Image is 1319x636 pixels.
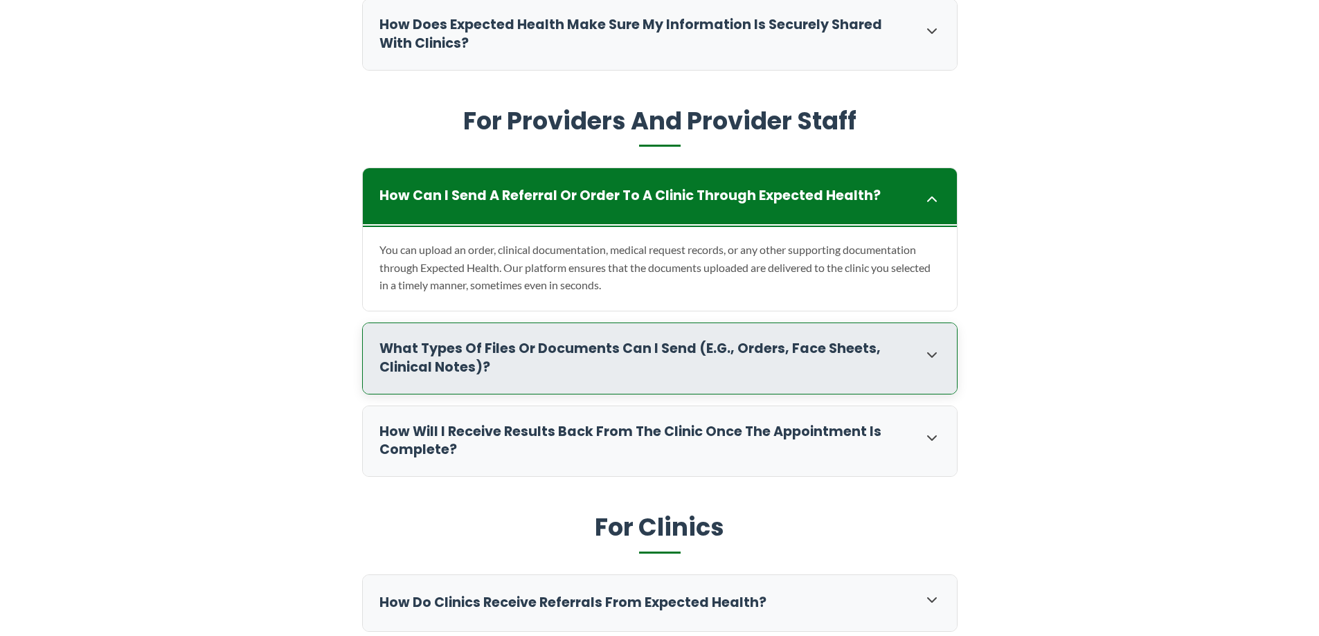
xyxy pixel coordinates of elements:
[379,423,910,460] h3: How will I receive results back from the clinic once the appointment is complete?
[363,575,957,631] div: How do clinics receive referrals from Expected Health?
[379,16,910,53] h3: How does Expected Health make sure my information is securely shared with clinics?
[363,323,957,394] div: What types of files or documents can I send (e.g., orders, face sheets, clinical notes)?
[363,168,957,224] div: How can I send a referral or order to a clinic through Expected Health?
[379,594,910,612] h3: How do clinics receive referrals from Expected Health?
[379,241,940,294] p: You can upload an order, clinical documentation, medical request records, or any other supporting...
[363,406,957,477] div: How will I receive results back from the clinic once the appointment is complete?
[362,105,958,147] h2: For Providers And Provider Staff
[379,187,910,206] h3: How can I send a referral or order to a clinic through Expected Health?
[379,340,910,377] h3: What types of files or documents can I send (e.g., orders, face sheets, clinical notes)?
[362,511,958,554] h2: For Clinics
